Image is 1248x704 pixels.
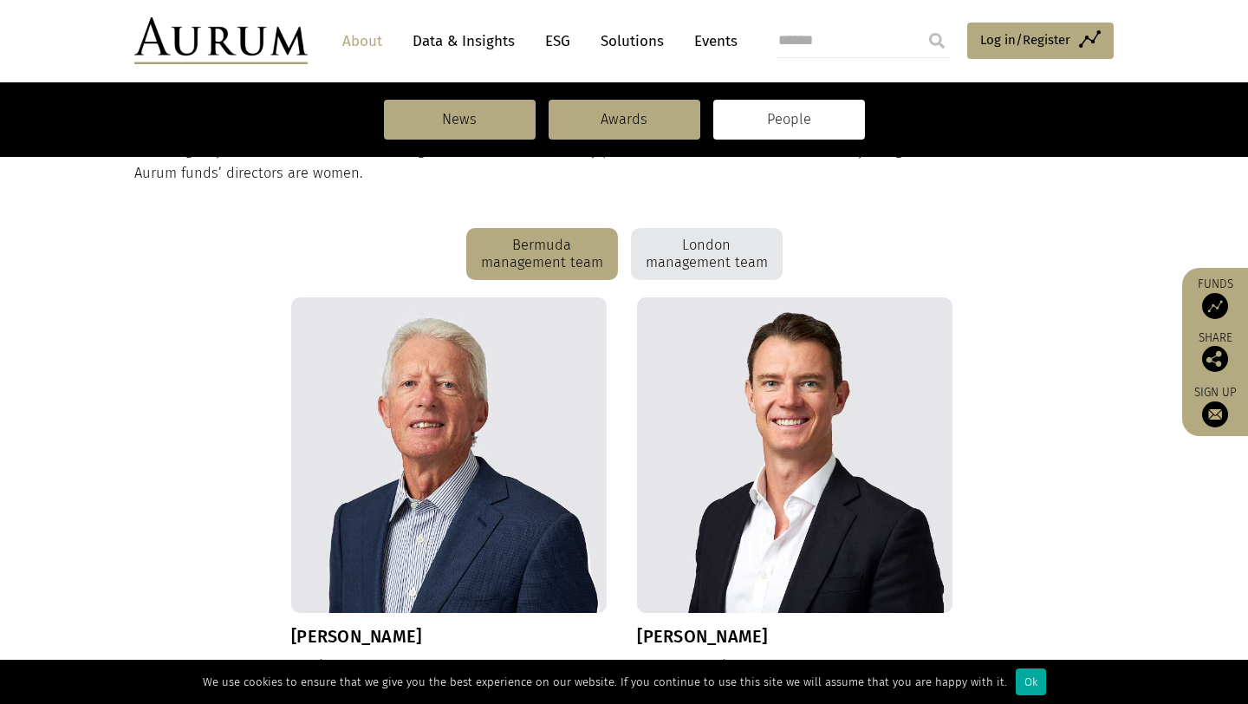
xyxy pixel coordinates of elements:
[384,100,536,140] a: News
[291,626,607,647] h3: [PERSON_NAME]
[536,25,579,57] a: ESG
[1191,277,1239,319] a: Funds
[291,657,607,677] h4: Chairman, Aurum Fund Management Ltd.
[686,25,738,57] a: Events
[1202,346,1228,372] img: Share this post
[637,626,952,647] h3: [PERSON_NAME]
[920,23,954,58] input: Submit
[631,228,783,280] div: London management team
[637,657,952,697] h4: Deputy Chairman, Aurum Fund Management Ltd.
[1016,668,1046,695] div: Ok
[1202,293,1228,319] img: Access Funds
[1191,385,1239,427] a: Sign up
[1191,332,1239,372] div: Share
[134,17,308,64] img: Aurum
[134,140,1109,186] p: This longevity and commitment is something that we are tremendously proud of. We value the benefi...
[967,23,1114,59] a: Log in/Register
[334,25,391,57] a: About
[549,100,700,140] a: Awards
[980,29,1070,50] span: Log in/Register
[592,25,673,57] a: Solutions
[466,228,618,280] div: Bermuda management team
[404,25,523,57] a: Data & Insights
[713,100,865,140] a: People
[1202,401,1228,427] img: Sign up to our newsletter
